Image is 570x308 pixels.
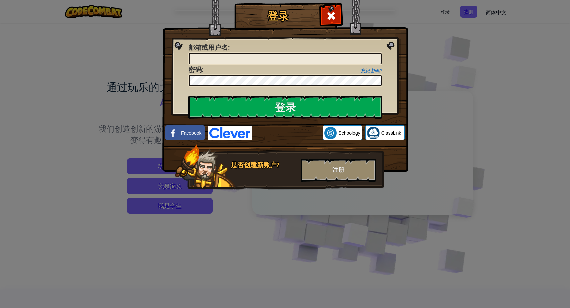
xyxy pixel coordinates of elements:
input: 登录 [188,96,382,119]
span: Schoology [338,130,360,136]
label: : [188,65,203,75]
img: facebook_small.png [167,127,179,139]
img: schoology.png [324,127,337,139]
label: : [188,43,230,52]
span: 密码 [188,65,202,74]
span: 邮箱或用户名 [188,43,228,52]
a: 忘记密码? [361,68,382,73]
div: 是否创建新账户? [231,160,297,170]
div: 注册 [301,159,376,182]
span: Facebook [181,130,201,136]
h1: 登录 [236,10,320,22]
iframe: “使用 Google 账号登录”按钮 [252,126,323,140]
img: classlink-logo-small.png [367,127,380,139]
span: ClassLink [381,130,401,136]
img: clever-logo-blue.png [208,126,252,140]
